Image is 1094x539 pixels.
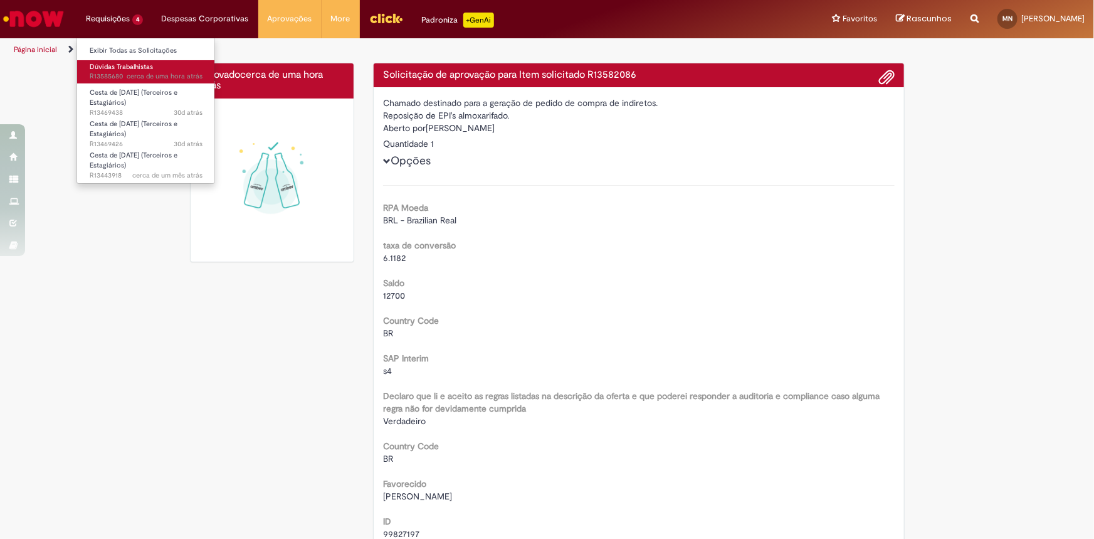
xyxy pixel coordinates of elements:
[90,139,202,149] span: R13469426
[383,277,404,289] b: Saldo
[90,119,177,139] span: Cesta de [DATE] (Terceiros e Estagiários)
[77,117,215,144] a: Aberto R13469426 : Cesta de Natal (Terceiros e Estagiários)
[383,415,426,427] span: Verdadeiro
[86,13,130,25] span: Requisições
[132,14,143,25] span: 4
[383,328,393,339] span: BR
[132,171,202,180] span: cerca de um mês atrás
[383,516,391,527] b: ID
[200,70,345,92] h4: aprovado
[90,171,202,181] span: R13443918
[422,13,494,28] div: Padroniza
[1021,13,1085,24] span: [PERSON_NAME]
[1002,14,1012,23] span: MN
[369,9,403,28] img: click_logo_yellow_360x200.png
[90,62,153,72] span: Dúvidas Trabalhistas
[383,240,456,251] b: taxa de conversão
[907,13,952,24] span: Rascunhos
[1,6,66,31] img: ServiceNow
[383,70,895,81] h4: Solicitação de aprovação para Item solicitado R13582086
[9,38,720,61] ul: Trilhas de página
[383,122,895,137] div: [PERSON_NAME]
[463,13,494,28] p: +GenAi
[268,13,312,25] span: Aprovações
[162,13,249,25] span: Despesas Corporativas
[77,86,215,113] a: Aberto R13469438 : Cesta de Natal (Terceiros e Estagiários)
[174,139,202,149] span: 30d atrás
[174,108,202,117] span: 30d atrás
[383,365,392,376] span: s4
[77,149,215,176] a: Aberto R13443918 : Cesta de Natal (Terceiros e Estagiários)
[383,202,428,213] b: RPA Moeda
[90,151,177,170] span: Cesta de [DATE] (Terceiros e Estagiários)
[896,13,952,25] a: Rascunhos
[383,440,439,452] b: Country Code
[383,491,452,502] span: [PERSON_NAME]
[383,97,895,109] div: Chamado destinado para a geração de pedido de compra de indiretos.
[383,215,456,226] span: BRL - Brazilian Real
[90,88,177,107] span: Cesta de [DATE] (Terceiros e Estagiários)
[90,72,202,82] span: R13585680
[331,13,350,25] span: More
[76,38,215,184] ul: Requisições
[90,108,202,118] span: R13469438
[200,108,345,253] img: sucesso_1.gif
[132,171,202,180] time: 25/08/2025 11:52:54
[383,315,439,326] b: Country Code
[383,109,895,122] div: Reposição de EPI's almoxarifado.
[77,60,215,83] a: Aberto R13585680 : Dúvidas Trabalhistas
[174,108,202,117] time: 01/09/2025 16:20:41
[127,72,202,81] span: cerca de uma hora atrás
[383,252,406,264] span: 6.1182
[383,453,393,464] span: BR
[383,122,426,134] label: Aberto por
[174,139,202,149] time: 01/09/2025 16:18:42
[14,45,57,55] a: Página inicial
[383,137,895,150] div: Quantidade 1
[383,353,429,364] b: SAP Interim
[843,13,877,25] span: Favoritos
[383,390,880,414] b: Declaro que li e aceito as regras listadas na descrição da oferta e que poderei responder a audit...
[77,44,215,58] a: Exibir Todas as Solicitações
[383,290,405,301] span: 12700
[200,68,323,92] span: cerca de uma hora atrás
[383,478,426,489] b: Favorecido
